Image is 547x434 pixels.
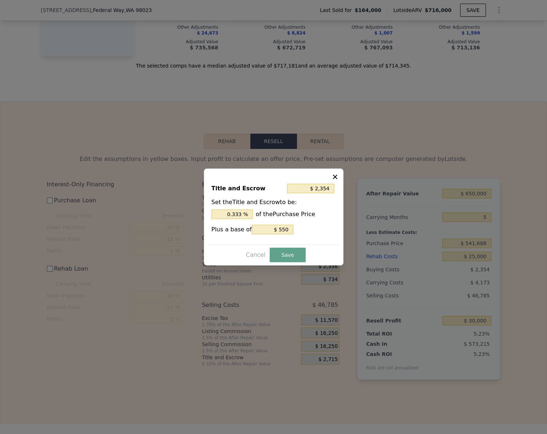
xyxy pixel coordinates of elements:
[212,182,284,195] div: Title and Escrow
[212,226,252,233] span: Plus a base of
[243,249,268,261] button: Cancel
[270,248,305,262] button: Save
[212,198,336,219] div: Set the Title and Escrow to be:
[212,210,336,219] div: of the Purchase Price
